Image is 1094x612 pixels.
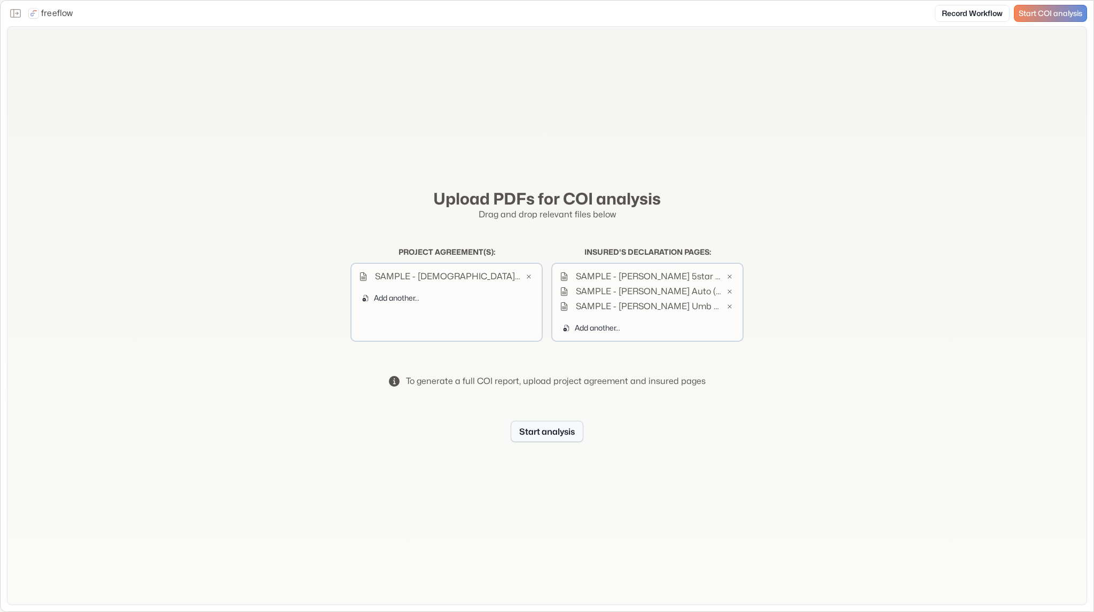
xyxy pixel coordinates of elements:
button: Remove [522,270,535,283]
h2: Upload PDFs for COI analysis [350,189,744,208]
p: SAMPLE - [PERSON_NAME] Auto (2).pdf [576,285,721,298]
p: SAMPLE - [DEMOGRAPHIC_DATA][PERSON_NAME] - RPC Bldg 16 Reno (2).pdf [375,270,520,283]
button: Add another... [557,319,627,336]
div: To generate a full COI report, upload project agreement and insured pages [406,375,706,388]
p: SAMPLE - [PERSON_NAME] 5star Pol 24-25 (2).pdf [576,270,721,283]
button: Close the sidebar [7,5,24,22]
h2: Project agreement(s) : [350,248,543,257]
a: Start COI analysis [1014,5,1087,22]
a: freeflow [28,7,73,20]
button: Remove [723,285,736,298]
button: Add another... [356,289,426,307]
button: Remove [723,300,736,313]
button: Start analysis [511,421,583,442]
button: Remove [723,270,736,283]
a: Record Workflow [935,5,1010,22]
p: SAMPLE - [PERSON_NAME] Umb 1 (2).pdf [576,300,721,313]
p: freeflow [41,7,73,20]
p: Drag and drop relevant files below [350,208,744,221]
h2: Insured's declaration pages : [551,248,744,257]
span: Start COI analysis [1019,9,1082,18]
